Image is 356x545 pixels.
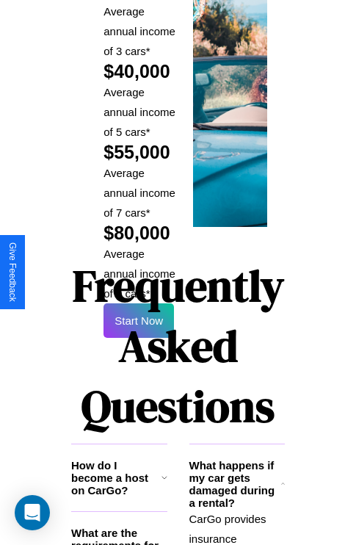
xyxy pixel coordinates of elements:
h3: How do I become a host on CarGo? [71,459,161,497]
h2: $55,000 [103,142,178,163]
p: Average annual income of 9 cars* [103,244,178,303]
button: Start Now [103,303,174,338]
h2: $80,000 [103,223,178,244]
div: Give Feedback [7,242,18,302]
h3: What happens if my car gets damaged during a rental? [189,459,281,509]
div: Open Intercom Messenger [15,495,50,530]
h1: Frequently Asked Questions [71,248,285,444]
p: Average annual income of 3 cars* [103,1,178,61]
p: Average annual income of 5 cars* [103,82,178,142]
p: Average annual income of 7 cars* [103,163,178,223]
h2: $40,000 [103,61,178,82]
